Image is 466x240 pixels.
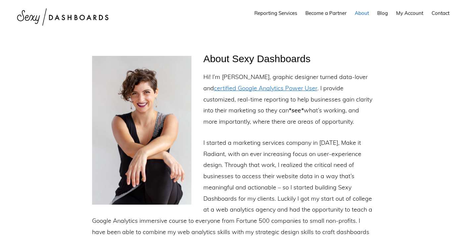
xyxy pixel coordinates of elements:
nav: Main [251,4,453,22]
p: Hi! I’m [PERSON_NAME], graphic designer turned data-lover and . I provide customized, real-time r... [92,71,374,127]
a: Reporting Services [251,4,300,22]
a: Contact [428,4,453,22]
a: Become a Partner [302,4,350,22]
a: Blog [374,4,391,22]
span: Blog [377,10,388,16]
span: My Account [396,10,423,16]
span: Reporting Services [254,10,297,16]
img: Sexy Dashboards [13,3,113,31]
span: Become a Partner [305,10,346,16]
span: About [355,10,369,16]
a: About [351,4,372,22]
h2: About Sexy Dashboards [92,53,374,65]
span: Contact [432,10,449,16]
a: My Account [393,4,427,22]
a: certified Google Analytics Power User [214,84,317,92]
